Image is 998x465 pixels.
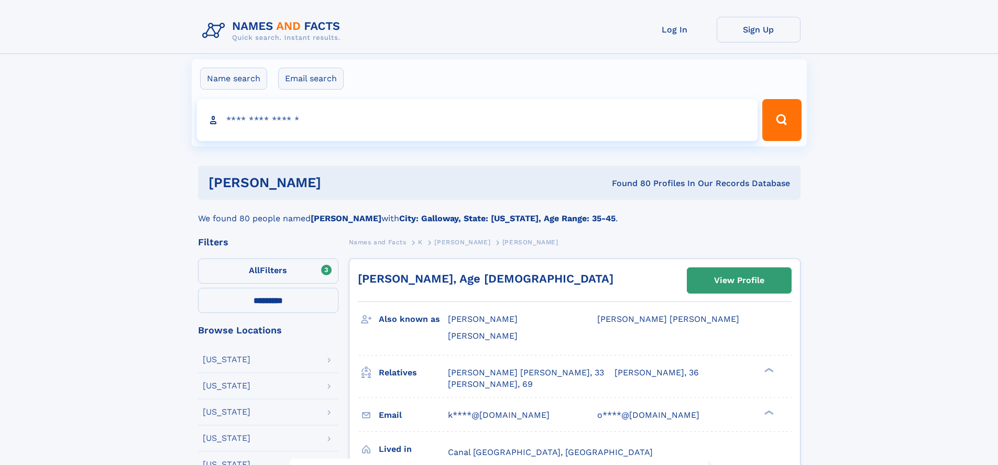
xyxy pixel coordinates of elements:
div: We found 80 people named with . [198,200,800,225]
h1: [PERSON_NAME] [209,176,467,189]
label: Name search [200,68,267,90]
div: ❯ [762,366,774,373]
img: Logo Names and Facts [198,17,349,45]
a: [PERSON_NAME], 69 [448,379,533,390]
a: [PERSON_NAME], Age [DEMOGRAPHIC_DATA] [358,272,613,285]
span: All [249,265,260,275]
span: [PERSON_NAME] [448,314,518,324]
span: [PERSON_NAME] [PERSON_NAME] [597,314,739,324]
h3: Email [379,406,448,424]
b: City: Galloway, State: [US_STATE], Age Range: 35-45 [399,213,616,223]
span: [PERSON_NAME] [434,239,490,246]
div: [US_STATE] [203,355,250,364]
a: [PERSON_NAME] [434,235,490,248]
button: Search Button [762,99,801,141]
a: [PERSON_NAME] [PERSON_NAME], 33 [448,367,604,379]
span: Canal [GEOGRAPHIC_DATA], [GEOGRAPHIC_DATA] [448,447,653,457]
div: Found 80 Profiles In Our Records Database [466,178,790,189]
div: [US_STATE] [203,434,250,442]
a: View Profile [687,268,791,293]
a: Names and Facts [349,235,407,248]
div: Browse Locations [198,326,338,335]
span: [PERSON_NAME] [502,239,558,246]
a: K [418,235,423,248]
span: [PERSON_NAME] [448,331,518,341]
div: Filters [198,237,338,247]
a: [PERSON_NAME], 36 [615,367,699,379]
div: View Profile [714,268,764,293]
input: search input [197,99,758,141]
a: Sign Up [717,17,800,42]
label: Filters [198,258,338,284]
b: [PERSON_NAME] [311,213,381,223]
a: Log In [633,17,717,42]
div: [US_STATE] [203,382,250,390]
div: [US_STATE] [203,408,250,416]
h3: Lived in [379,440,448,458]
div: ❯ [762,409,774,416]
span: K [418,239,423,246]
h3: Also known as [379,310,448,328]
h3: Relatives [379,364,448,382]
label: Email search [278,68,344,90]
